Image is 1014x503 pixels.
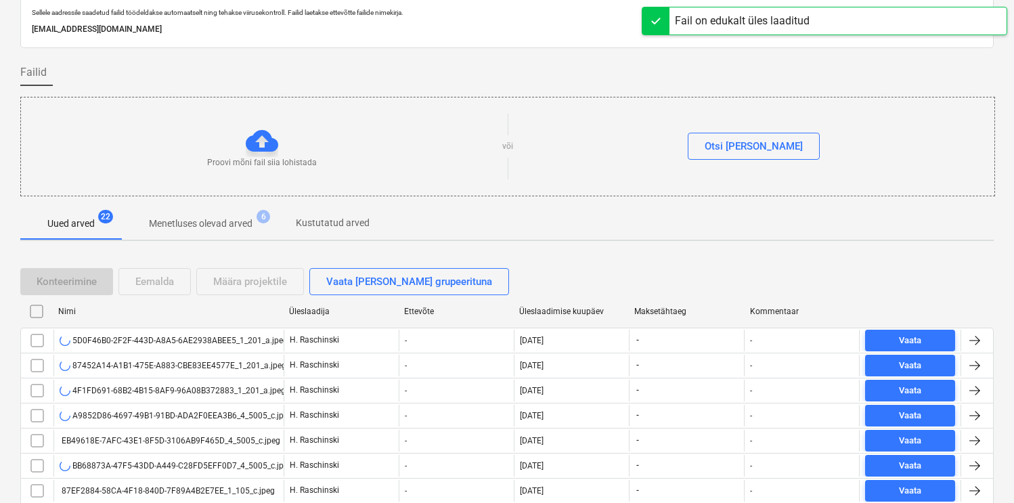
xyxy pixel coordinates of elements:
[60,360,70,371] div: Andmete lugemine failist pooleli
[675,13,810,29] div: Fail on edukalt üles laaditud
[32,22,982,37] p: [EMAIL_ADDRESS][DOMAIN_NAME]
[635,485,640,496] span: -
[20,64,47,81] span: Failid
[399,455,514,477] div: -
[60,335,70,346] div: Andmete lugemine failist pooleli
[635,385,640,396] span: -
[520,461,544,471] div: [DATE]
[635,460,640,471] span: -
[98,210,113,223] span: 22
[899,458,921,474] div: Vaata
[60,385,70,396] div: Andmete lugemine failist pooleli
[399,330,514,351] div: -
[257,210,270,223] span: 6
[296,216,370,230] p: Kustutatud arved
[60,460,70,471] div: Andmete lugemine failist pooleli
[399,380,514,401] div: -
[32,8,982,17] p: Sellele aadressile saadetud failid töödeldakse automaatselt ning tehakse viirusekontroll. Failid ...
[750,361,752,370] div: -
[309,268,509,295] button: Vaata [PERSON_NAME] grupeerituna
[404,307,508,316] div: Ettevõte
[865,430,955,452] button: Vaata
[635,410,640,421] span: -
[520,411,544,420] div: [DATE]
[520,486,544,496] div: [DATE]
[750,336,752,345] div: -
[60,410,292,421] div: A9852D86-4697-49B1-91BD-ADA2F0EEA3B6_4_5005_c.jpeg
[750,461,752,471] div: -
[899,408,921,424] div: Vaata
[399,480,514,502] div: -
[865,455,955,477] button: Vaata
[635,435,640,446] span: -
[688,133,820,160] button: Otsi [PERSON_NAME]
[20,97,995,196] div: Proovi mõni fail siia lohistadavõiOtsi [PERSON_NAME]
[899,333,921,349] div: Vaata
[899,483,921,499] div: Vaata
[399,430,514,452] div: -
[502,141,513,152] p: või
[520,336,544,345] div: [DATE]
[705,137,803,155] div: Otsi [PERSON_NAME]
[865,405,955,427] button: Vaata
[207,157,317,169] p: Proovi mõni fail siia lohistada
[399,405,514,427] div: -
[750,486,752,496] div: -
[290,485,339,496] p: H. Raschinski
[290,385,339,396] p: H. Raschinski
[635,359,640,371] span: -
[865,480,955,502] button: Vaata
[750,386,752,395] div: -
[520,361,544,370] div: [DATE]
[899,383,921,399] div: Vaata
[290,460,339,471] p: H. Raschinski
[58,307,278,316] div: Nimi
[47,217,95,231] p: Uued arved
[635,334,640,346] span: -
[60,385,286,396] div: 4F1FD691-68B2-4B15-8AF9-96A08B372883_1_201_a.jpeg
[634,307,739,316] div: Maksetähtaeg
[290,410,339,421] p: H. Raschinski
[290,334,339,346] p: H. Raschinski
[899,433,921,449] div: Vaata
[750,411,752,420] div: -
[399,355,514,376] div: -
[290,435,339,446] p: H. Raschinski
[290,359,339,371] p: H. Raschinski
[60,486,275,496] div: 87EF2884-58CA-4F18-840D-7F89A4B2E7EE_1_105_c.jpeg
[519,307,623,316] div: Üleslaadimise kuupäev
[750,307,854,316] div: Kommentaar
[60,460,292,471] div: BB68873A-47F5-43DD-A449-C28FD5EFF0D7_4_5005_c.jpeg
[865,330,955,351] button: Vaata
[750,436,752,445] div: -
[520,386,544,395] div: [DATE]
[520,436,544,445] div: [DATE]
[60,335,288,346] div: 5D0F46B0-2F2F-443D-A8A5-6AE2938ABEE5_1_201_a.jpeg
[899,358,921,374] div: Vaata
[289,307,393,316] div: Üleslaadija
[149,217,252,231] p: Menetluses olevad arved
[326,273,492,290] div: Vaata [PERSON_NAME] grupeerituna
[60,360,286,371] div: 87452A14-A1B1-475E-A883-CBE83EE4577E_1_201_a.jpeg
[865,355,955,376] button: Vaata
[60,436,280,445] div: EB49618E-7AFC-43E1-8F5D-3106AB9F465D_4_5005_c.jpeg
[60,410,70,421] div: Andmete lugemine failist pooleli
[865,380,955,401] button: Vaata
